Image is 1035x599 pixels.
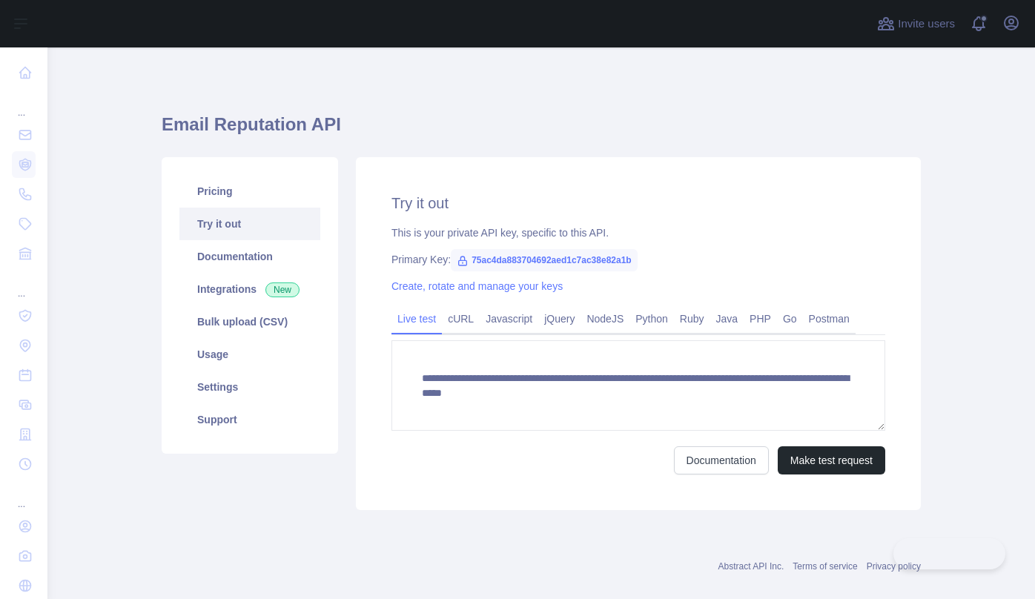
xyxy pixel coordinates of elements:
[442,307,480,331] a: cURL
[179,240,320,273] a: Documentation
[265,282,300,297] span: New
[718,561,784,572] a: Abstract API Inc.
[710,307,744,331] a: Java
[581,307,629,331] a: NodeJS
[179,175,320,208] a: Pricing
[179,273,320,305] a: Integrations New
[674,446,769,474] a: Documentation
[893,538,1005,569] iframe: Toggle Customer Support
[391,307,442,331] a: Live test
[12,89,36,119] div: ...
[12,480,36,510] div: ...
[874,12,958,36] button: Invite users
[391,252,885,267] div: Primary Key:
[179,208,320,240] a: Try it out
[391,225,885,240] div: This is your private API key, specific to this API.
[12,270,36,299] div: ...
[179,371,320,403] a: Settings
[179,338,320,371] a: Usage
[803,307,856,331] a: Postman
[179,403,320,436] a: Support
[179,305,320,338] a: Bulk upload (CSV)
[674,307,710,331] a: Ruby
[898,16,955,33] span: Invite users
[777,307,803,331] a: Go
[744,307,777,331] a: PHP
[538,307,581,331] a: jQuery
[778,446,885,474] button: Make test request
[793,561,857,572] a: Terms of service
[480,307,538,331] a: Javascript
[867,561,921,572] a: Privacy policy
[629,307,674,331] a: Python
[451,249,638,271] span: 75ac4da883704692aed1c7ac38e82a1b
[162,113,921,148] h1: Email Reputation API
[391,280,563,292] a: Create, rotate and manage your keys
[391,193,885,214] h2: Try it out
